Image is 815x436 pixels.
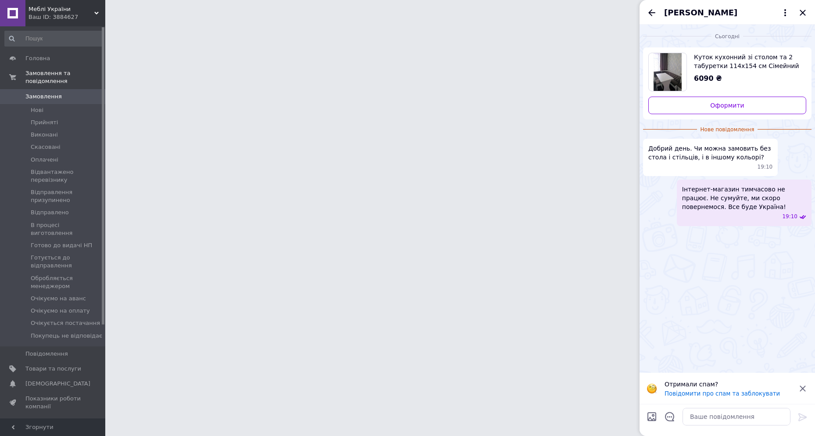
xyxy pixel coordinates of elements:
span: Повідомлення [25,350,68,358]
span: Покупець не відповідає [31,332,102,340]
span: Скасовані [31,143,61,151]
span: Відправлення призупинено [31,188,103,204]
img: :face_with_monocle: [647,383,657,394]
span: Оплачені [31,156,58,164]
span: Очікується постачання [31,319,100,327]
span: 6090 ₴ [694,74,722,83]
span: 19:10 12.10.2025 [782,213,797,220]
div: 12.10.2025 [643,32,811,40]
span: Очікуємо на аванс [31,295,86,303]
button: [PERSON_NAME] [664,7,790,18]
span: Інтернет-магазин тимчасово не працює. Не сумуйте, ми скоро повернемося. Все буде Україна! [682,185,806,211]
span: Готується до відправлення [31,254,103,270]
span: Відгуки [25,418,48,426]
a: Оформити [648,97,806,114]
span: Прийняті [31,119,58,126]
span: [DEMOGRAPHIC_DATA] [25,380,90,388]
img: 6609881685_w640_h640_ugolok-kuhonnyj-so.jpg [654,53,682,91]
span: 19:10 12.10.2025 [758,163,773,171]
button: Закрити [797,7,808,18]
span: Сьогодні [711,33,743,40]
span: Обробляється менеджером [31,274,103,290]
span: Куток кухонний зі столом та 2 табуретки 114х154 см Сімейний - Білий [694,53,799,70]
span: Відвантажено перевізнику [31,168,103,184]
p: Отримали спам? [665,380,792,389]
span: Меблі України [29,5,94,13]
span: Головна [25,54,50,62]
span: Відправлено [31,209,69,216]
button: Назад [647,7,657,18]
span: Нові [31,106,43,114]
span: Очікуємо на оплату [31,307,90,315]
button: Відкрити шаблони відповідей [664,411,676,422]
span: Готово до видачі НП [31,241,92,249]
input: Пошук [4,31,104,47]
a: Переглянути товар [648,53,806,91]
span: Добрий день. Чи можна замовить без стола і стільців, і в іншому кольорі? [648,144,772,162]
span: [PERSON_NAME] [664,7,737,18]
span: Замовлення [25,93,62,101]
div: Ваш ID: 3884627 [29,13,105,21]
span: Нове повідомлення [697,126,758,133]
span: Товари та послуги [25,365,81,373]
span: Замовлення та повідомлення [25,69,105,85]
button: Повідомити про спам та заблокувати [665,390,780,397]
span: Виконані [31,131,58,139]
span: В процесі виготовлення [31,221,103,237]
span: Показники роботи компанії [25,395,81,411]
